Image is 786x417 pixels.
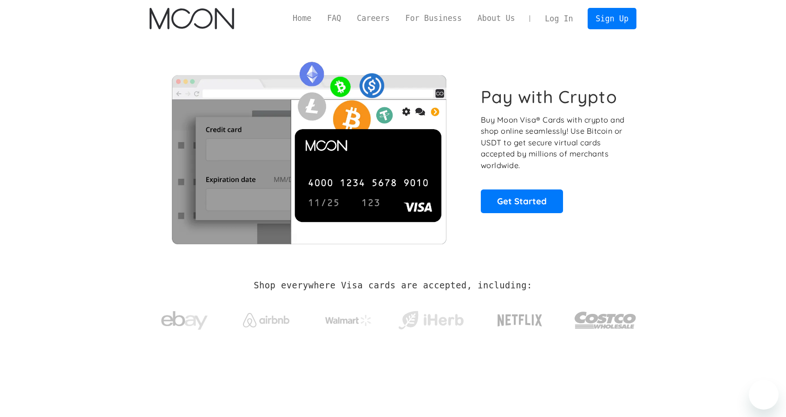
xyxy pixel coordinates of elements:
a: Costco [574,293,636,342]
a: ebay [150,297,219,340]
a: Netflix [478,300,562,337]
a: Careers [349,13,397,24]
h1: Pay with Crypto [481,86,617,107]
a: About Us [470,13,523,24]
img: Airbnb [243,313,289,327]
img: iHerb [396,308,465,332]
a: iHerb [396,299,465,337]
img: Walmart [325,315,372,326]
h2: Shop everywhere Visa cards are accepted, including: [254,280,532,291]
a: For Business [398,13,470,24]
a: Log In [537,8,581,29]
img: Netflix [497,309,543,332]
a: Walmart [314,306,383,331]
p: Buy Moon Visa® Cards with crypto and shop online seamlessly! Use Bitcoin or USDT to get secure vi... [481,114,626,171]
a: Get Started [481,189,563,213]
img: Moon Logo [150,8,234,29]
a: FAQ [319,13,349,24]
a: home [150,8,234,29]
img: ebay [161,306,208,335]
a: Sign Up [588,8,636,29]
a: Home [285,13,319,24]
img: Moon Cards let you spend your crypto anywhere Visa is accepted. [150,55,468,244]
a: Airbnb [232,304,301,332]
img: Costco [574,303,636,338]
iframe: Button to launch messaging window [749,380,779,410]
